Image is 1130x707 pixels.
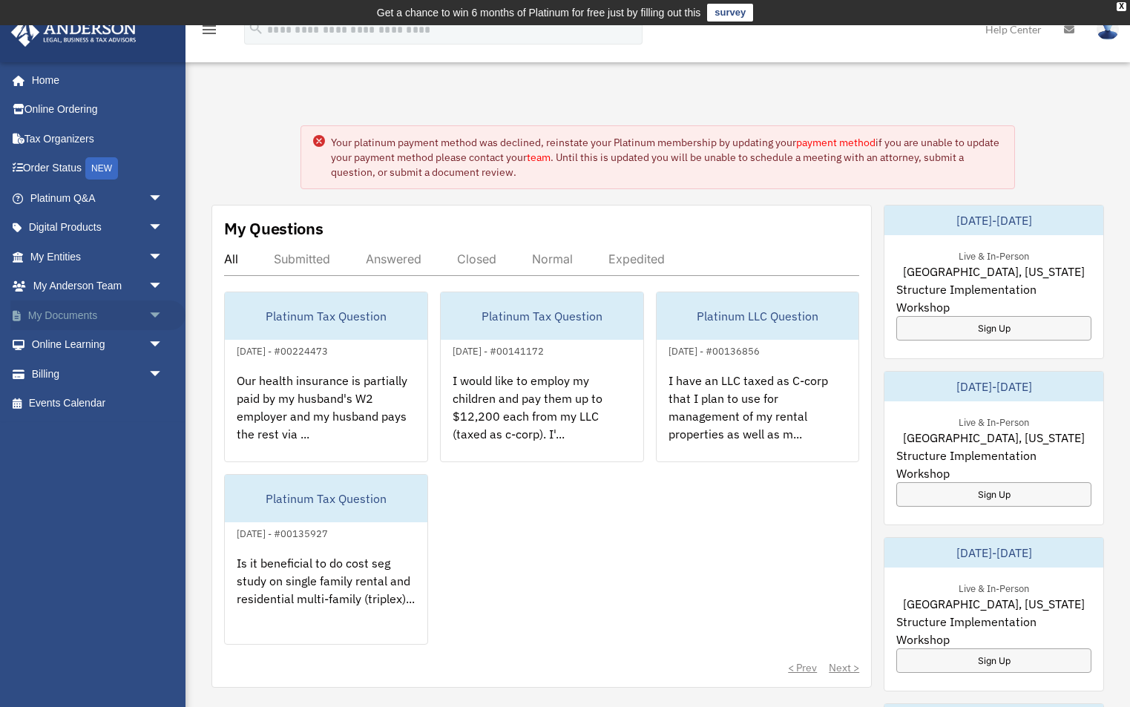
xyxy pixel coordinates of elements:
img: Anderson Advisors Platinum Portal [7,18,141,47]
div: NEW [85,157,118,180]
div: close [1117,2,1126,11]
img: User Pic [1097,19,1119,40]
a: Platinum Tax Question[DATE] - #00141172I would like to employ my children and pay them up to $12,... [440,292,644,462]
div: [DATE] - #00224473 [225,342,340,358]
a: Home [10,65,178,95]
div: Answered [366,251,421,266]
div: Normal [532,251,573,266]
a: payment method [796,136,876,149]
div: I have an LLC taxed as C-corp that I plan to use for management of my rental properties as well a... [657,360,859,476]
a: My Documentsarrow_drop_down [10,300,185,330]
a: Events Calendar [10,389,185,418]
span: [GEOGRAPHIC_DATA], [US_STATE] [903,429,1085,447]
i: menu [200,21,218,39]
a: Sign Up [896,316,1091,341]
div: Platinum LLC Question [657,292,859,340]
a: Platinum LLC Question[DATE] - #00136856I have an LLC taxed as C-corp that I plan to use for manag... [656,292,860,462]
div: Get a chance to win 6 months of Platinum for free just by filling out this [377,4,701,22]
a: Order StatusNEW [10,154,185,184]
div: Platinum Tax Question [225,475,427,522]
a: My Entitiesarrow_drop_down [10,242,185,272]
a: My Anderson Teamarrow_drop_down [10,272,185,301]
a: menu [200,26,218,39]
span: arrow_drop_down [148,242,178,272]
div: [DATE] - #00141172 [441,342,556,358]
div: Your platinum payment method was declined, reinstate your Platinum membership by updating your if... [331,135,1002,180]
a: Billingarrow_drop_down [10,359,185,389]
span: [GEOGRAPHIC_DATA], [US_STATE] [903,263,1085,280]
div: Platinum Tax Question [441,292,643,340]
span: arrow_drop_down [148,272,178,302]
span: Structure Implementation Workshop [896,447,1091,482]
div: Live & In-Person [947,413,1041,429]
a: Tax Organizers [10,124,185,154]
div: [DATE]-[DATE] [884,538,1103,568]
div: I would like to employ my children and pay them up to $12,200 each from my LLC (taxed as c-corp).... [441,360,643,476]
div: Expedited [608,251,665,266]
div: [DATE] - #00136856 [657,342,772,358]
a: Online Ordering [10,95,185,125]
div: [DATE]-[DATE] [884,205,1103,235]
span: Structure Implementation Workshop [896,280,1091,316]
a: team [527,151,551,164]
a: Online Learningarrow_drop_down [10,330,185,360]
a: Platinum Tax Question[DATE] - #00135927Is it beneficial to do cost seg study on single family ren... [224,474,428,645]
span: arrow_drop_down [148,359,178,389]
span: arrow_drop_down [148,213,178,243]
a: survey [707,4,753,22]
div: Closed [457,251,496,266]
div: All [224,251,238,266]
i: search [248,20,264,36]
a: Digital Productsarrow_drop_down [10,213,185,243]
div: Is it beneficial to do cost seg study on single family rental and residential multi-family (tripl... [225,542,427,658]
div: Live & In-Person [947,247,1041,263]
div: Live & In-Person [947,579,1041,595]
span: arrow_drop_down [148,330,178,361]
div: [DATE] - #00135927 [225,525,340,540]
a: Sign Up [896,648,1091,673]
span: Structure Implementation Workshop [896,613,1091,648]
div: Submitted [274,251,330,266]
div: Platinum Tax Question [225,292,427,340]
div: Our health insurance is partially paid by my husband's W2 employer and my husband pays the rest v... [225,360,427,476]
div: [DATE]-[DATE] [884,372,1103,401]
span: [GEOGRAPHIC_DATA], [US_STATE] [903,595,1085,613]
a: Sign Up [896,482,1091,507]
div: My Questions [224,217,323,240]
span: arrow_drop_down [148,300,178,331]
span: arrow_drop_down [148,183,178,214]
a: Platinum Tax Question[DATE] - #00224473Our health insurance is partially paid by my husband's W2 ... [224,292,428,462]
a: Platinum Q&Aarrow_drop_down [10,183,185,213]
